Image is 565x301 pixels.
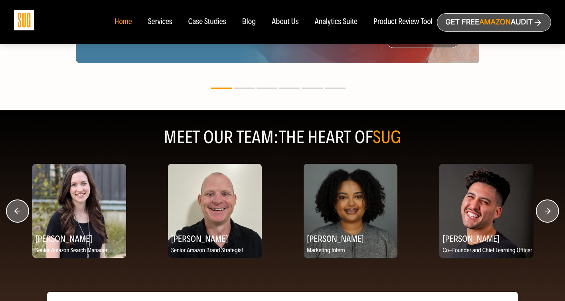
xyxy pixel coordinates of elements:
[272,18,299,26] a: About Us
[437,13,551,32] a: Get freeAmazonAudit
[32,164,126,258] img: Rene Crandall, Senior Amazon Search Manager
[32,231,126,246] h2: [PERSON_NAME]
[168,164,262,258] img: Kortney Kay, Senior Amazon Brand Strategist
[304,246,397,256] p: Marketing Intern
[14,10,34,30] img: Sug
[439,246,533,256] p: Co-Founder and Chief Learning Officer
[373,18,433,26] a: Product Review Tool
[148,18,172,26] a: Services
[304,164,397,258] img: Hanna Tekle, Marketing Intern
[168,231,262,246] h2: [PERSON_NAME]
[373,127,401,148] span: SUG
[439,231,533,246] h2: [PERSON_NAME]
[32,246,126,256] p: Senior Amazon Search Manager
[479,18,511,26] span: Amazon
[242,18,256,26] a: Blog
[115,18,132,26] a: Home
[304,231,397,246] h2: [PERSON_NAME]
[168,246,262,256] p: Senior Amazon Brand Strategist
[188,18,226,26] a: Case Studies
[439,164,533,258] img: Daniel Tejada, Co-Founder and Chief Learning Officer
[315,18,358,26] a: Analytics Suite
